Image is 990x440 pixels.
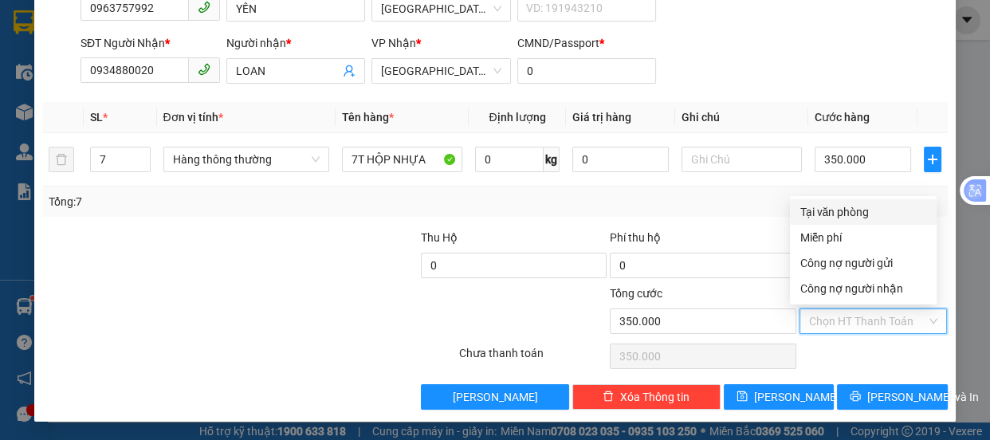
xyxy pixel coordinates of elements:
[458,344,609,372] div: Chưa thanh toán
[421,384,569,410] button: [PERSON_NAME]
[815,111,870,124] span: Cước hàng
[49,193,383,210] div: Tổng: 7
[489,111,545,124] span: Định lượng
[198,1,210,14] span: phone
[682,147,802,172] input: Ghi Chú
[837,384,947,410] button: printer[PERSON_NAME] và In
[517,34,657,52] div: CMND/Passport
[49,147,74,172] button: delete
[754,388,839,406] span: [PERSON_NAME]
[799,280,927,297] div: Công nợ người nhận
[924,147,941,172] button: plus
[173,147,320,171] span: Hàng thông thường
[342,111,394,124] span: Tên hàng
[850,391,861,403] span: printer
[343,65,356,77] span: user-add
[603,391,614,403] span: delete
[198,63,210,76] span: phone
[453,388,538,406] span: [PERSON_NAME]
[799,254,927,272] div: Công nợ người gửi
[421,231,458,244] span: Thu Hộ
[790,250,937,276] div: Cước gửi hàng sẽ được ghi vào công nợ của người gửi
[90,111,103,124] span: SL
[737,391,748,403] span: save
[371,37,416,49] span: VP Nhận
[81,34,220,52] div: SĐT Người Nhận
[724,384,834,410] button: save[PERSON_NAME]
[163,111,223,124] span: Đơn vị tính
[675,102,808,133] th: Ghi chú
[226,34,366,52] div: Người nhận
[610,229,796,253] div: Phí thu hộ
[342,147,462,172] input: VD: Bàn, Ghế
[572,147,669,172] input: 0
[867,388,979,406] span: [PERSON_NAME] và In
[925,153,941,166] span: plus
[799,203,927,221] div: Tại văn phòng
[790,276,937,301] div: Cước gửi hàng sẽ được ghi vào công nợ của người nhận
[799,229,927,246] div: Miễn phí
[544,147,560,172] span: kg
[572,384,721,410] button: deleteXóa Thông tin
[381,59,501,83] span: Tuy Hòa
[572,111,631,124] span: Giá trị hàng
[610,287,662,300] span: Tổng cước
[620,388,689,406] span: Xóa Thông tin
